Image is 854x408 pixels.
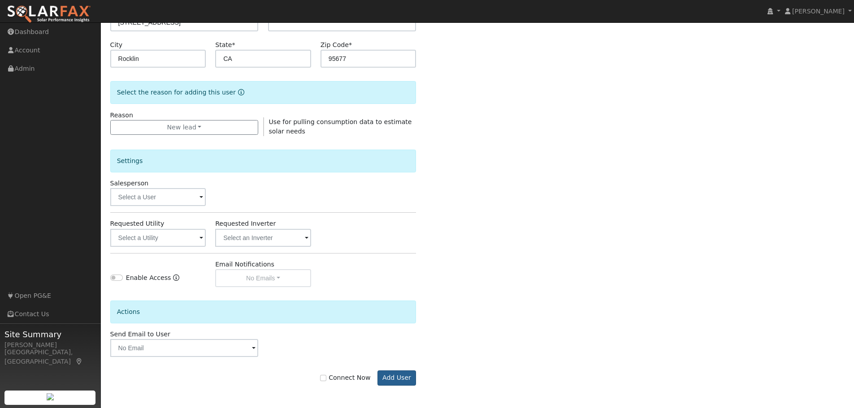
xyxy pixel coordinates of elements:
button: Add User [377,370,416,386]
a: Enable Access [173,273,179,287]
input: Select a User [110,188,206,206]
input: Connect Now [320,375,326,381]
input: No Email [110,339,259,357]
div: Actions [110,301,416,323]
span: [PERSON_NAME] [792,8,845,15]
label: City [110,40,123,50]
input: Select a Utility [110,229,206,247]
img: SolarFax [7,5,91,24]
label: Reason [110,111,133,120]
div: [PERSON_NAME] [4,340,96,350]
label: Send Email to User [110,330,170,339]
label: Requested Utility [110,219,165,228]
label: Connect Now [320,373,370,382]
div: Settings [110,150,416,172]
a: Reason for new user [236,89,244,96]
label: Requested Inverter [215,219,276,228]
div: [GEOGRAPHIC_DATA], [GEOGRAPHIC_DATA] [4,348,96,366]
label: Zip Code [321,40,352,50]
label: Salesperson [110,179,149,188]
a: Map [75,358,83,365]
span: Required [349,41,352,48]
span: Required [232,41,235,48]
span: Site Summary [4,328,96,340]
button: New lead [110,120,259,135]
div: Select the reason for adding this user [110,81,416,104]
label: Email Notifications [215,260,274,269]
img: retrieve [47,393,54,400]
label: Enable Access [126,273,171,283]
input: Select an Inverter [215,229,311,247]
span: Use for pulling consumption data to estimate solar needs [269,118,412,135]
label: State [215,40,235,50]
